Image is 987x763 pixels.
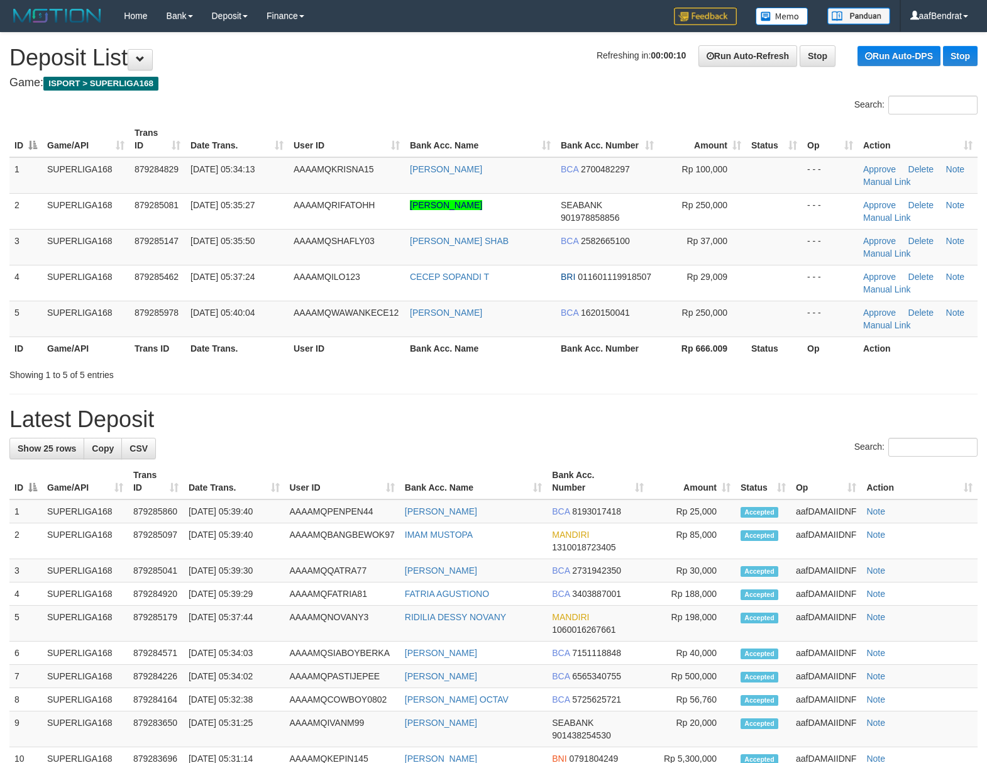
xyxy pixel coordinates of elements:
[135,272,179,282] span: 879285462
[405,506,477,516] a: [PERSON_NAME]
[649,499,736,523] td: Rp 25,000
[552,565,570,576] span: BCA
[9,711,42,747] td: 9
[854,438,978,457] label: Search:
[9,407,978,432] h1: Latest Deposit
[285,499,400,523] td: AAAAMQPENPEN44
[552,694,570,705] span: BCA
[552,542,615,552] span: Copy 1310018723405 to clipboard
[9,193,42,229] td: 2
[581,236,630,246] span: Copy 2582665100 to clipboard
[405,565,477,576] a: [PERSON_NAME]
[866,671,885,681] a: Note
[802,157,858,194] td: - - -
[866,718,885,728] a: Note
[741,649,778,659] span: Accepted
[18,443,76,454] span: Show 25 rows
[863,164,896,174] a: Approve
[863,236,896,246] a: Approve
[791,559,861,582] td: aafDAMAIIDNF
[405,694,509,705] a: [PERSON_NAME] OCTAV
[9,337,42,360] th: ID
[561,213,619,223] span: Copy 901978858856 to clipboard
[552,730,610,740] span: Copy 901438254530 to clipboard
[405,612,506,622] a: RIDILIA DESSY NOVANY
[405,121,556,157] th: Bank Acc. Name: activate to sort column ascending
[9,642,42,665] td: 6
[888,96,978,114] input: Search:
[908,308,934,318] a: Delete
[184,606,285,642] td: [DATE] 05:37:44
[9,121,42,157] th: ID: activate to sort column descending
[649,665,736,688] td: Rp 500,000
[84,438,122,459] a: Copy
[802,121,858,157] th: Op: activate to sort column ascending
[649,582,736,606] td: Rp 188,000
[9,582,42,606] td: 4
[405,718,477,728] a: [PERSON_NAME]
[682,308,727,318] span: Rp 250,000
[184,711,285,747] td: [DATE] 05:31:25
[42,559,128,582] td: SUPERLIGA168
[128,665,184,688] td: 879284226
[289,121,405,157] th: User ID: activate to sort column ascending
[858,121,978,157] th: Action: activate to sort column ascending
[285,559,400,582] td: AAAAMQQATRA77
[42,301,130,337] td: SUPERLIGA168
[741,530,778,541] span: Accepted
[547,464,649,499] th: Bank Acc. Number: activate to sort column ascending
[572,671,621,681] span: Copy 6565340755 to clipboard
[863,213,911,223] a: Manual Link
[659,121,746,157] th: Amount: activate to sort column ascending
[9,438,84,459] a: Show 25 rows
[866,565,885,576] a: Note
[135,200,179,210] span: 879285081
[9,6,105,25] img: MOTION_logo.png
[294,200,375,210] span: AAAAMQRIFATOHH
[128,523,184,559] td: 879285097
[128,582,184,606] td: 879284920
[43,77,158,91] span: ISPORT > SUPERLIGA168
[791,582,861,606] td: aafDAMAIIDNF
[9,229,42,265] td: 3
[42,193,130,229] td: SUPERLIGA168
[42,642,128,665] td: SUPERLIGA168
[294,308,399,318] span: AAAAMQWAWANKECE12
[863,177,911,187] a: Manual Link
[858,337,978,360] th: Action
[42,229,130,265] td: SUPERLIGA168
[405,648,477,658] a: [PERSON_NAME]
[686,236,727,246] span: Rp 37,000
[42,711,128,747] td: SUPERLIGA168
[741,718,778,729] span: Accepted
[128,711,184,747] td: 879283650
[135,308,179,318] span: 879285978
[572,648,621,658] span: Copy 7151118848 to clipboard
[405,671,477,681] a: [PERSON_NAME]
[285,582,400,606] td: AAAAMQFATRIA81
[552,589,570,599] span: BCA
[410,236,509,246] a: [PERSON_NAME] SHAB
[135,164,179,174] span: 879284829
[410,200,482,210] a: [PERSON_NAME]
[400,464,548,499] th: Bank Acc. Name: activate to sort column ascending
[651,50,686,60] strong: 00:00:10
[561,272,575,282] span: BRI
[185,337,289,360] th: Date Trans.
[285,688,400,711] td: AAAAMQCOWBOY0802
[863,248,911,259] a: Manual Link
[800,45,835,67] a: Stop
[410,272,489,282] a: CECEP SOPANDI T
[682,200,727,210] span: Rp 250,000
[854,96,978,114] label: Search:
[572,589,621,599] span: Copy 3403887001 to clipboard
[9,688,42,711] td: 8
[863,320,911,330] a: Manual Link
[686,272,727,282] span: Rp 29,009
[866,694,885,705] a: Note
[649,688,736,711] td: Rp 56,760
[561,200,602,210] span: SEABANK
[946,164,965,174] a: Note
[42,121,130,157] th: Game/API: activate to sort column ascending
[572,565,621,576] span: Copy 2731942350 to clipboard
